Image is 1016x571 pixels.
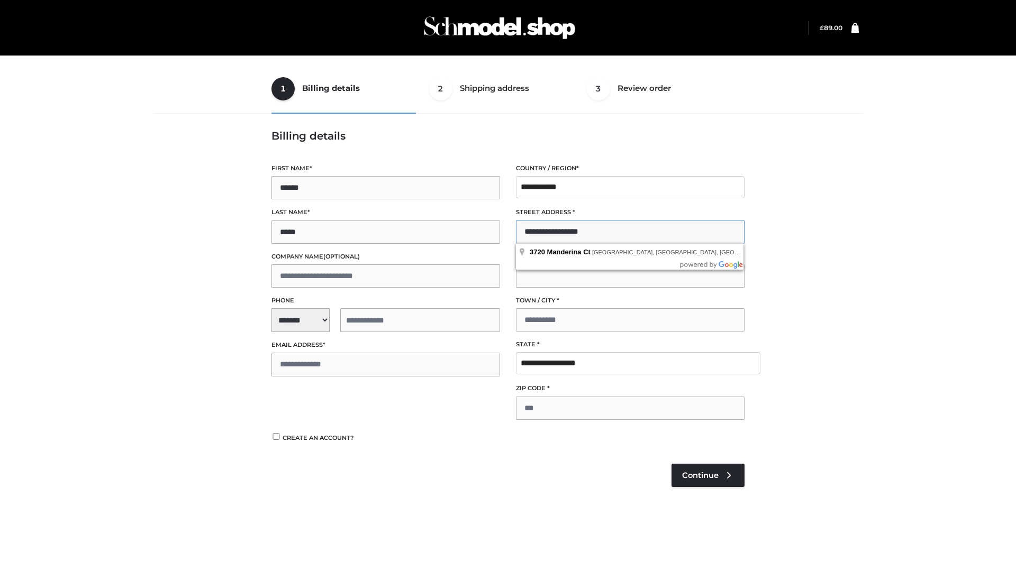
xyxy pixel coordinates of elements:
input: Create an account? [271,433,281,440]
span: [GEOGRAPHIC_DATA], [GEOGRAPHIC_DATA], [GEOGRAPHIC_DATA] [592,249,781,255]
label: Company name [271,252,500,262]
label: Country / Region [516,163,745,173]
span: £ [820,24,824,32]
span: 3720 [530,248,545,256]
label: Email address [271,340,500,350]
label: Last name [271,207,500,217]
label: First name [271,163,500,173]
label: State [516,339,745,349]
a: Continue [672,464,745,487]
h3: Billing details [271,130,745,142]
span: (optional) [323,253,360,260]
label: Street address [516,207,745,217]
span: Create an account? [283,434,354,441]
label: ZIP Code [516,383,745,393]
bdi: 89.00 [820,24,842,32]
img: Schmodel Admin 964 [420,7,579,49]
a: £89.00 [820,24,842,32]
label: Town / City [516,296,745,306]
span: Manderina Ct [547,248,591,256]
label: Phone [271,296,500,306]
span: Continue [682,471,719,480]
